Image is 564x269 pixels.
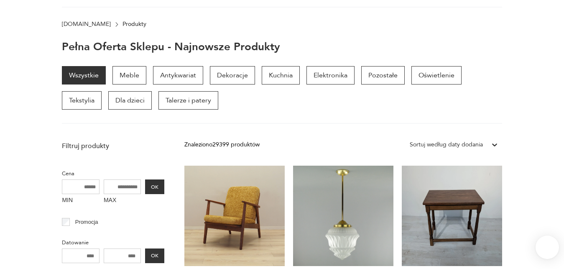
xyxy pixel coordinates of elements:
a: Oświetlenie [411,66,462,85]
a: Kuchnia [262,66,300,85]
label: MIN [62,194,100,208]
p: Cena [62,169,164,178]
a: Antykwariat [153,66,203,85]
button: OK [145,179,164,194]
a: Pozostałe [361,66,405,85]
a: Tekstylia [62,91,102,110]
div: Znaleziono 29399 produktów [184,140,260,149]
a: [DOMAIN_NAME] [62,21,111,28]
button: OK [145,249,164,263]
a: Talerze i patery [158,91,218,110]
label: MAX [104,194,141,208]
a: Wszystkie [62,66,106,85]
p: Filtruj produkty [62,141,164,151]
h1: Pełna oferta sklepu - najnowsze produkty [62,41,280,53]
a: Dla dzieci [108,91,152,110]
p: Datowanie [62,238,164,247]
a: Elektronika [306,66,355,85]
iframe: Smartsupp widget button [536,236,559,259]
div: Sortuj według daty dodania [410,140,483,149]
p: Produkty [122,21,146,28]
p: Promocja [75,218,98,227]
a: Meble [112,66,146,85]
a: Dekoracje [210,66,255,85]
